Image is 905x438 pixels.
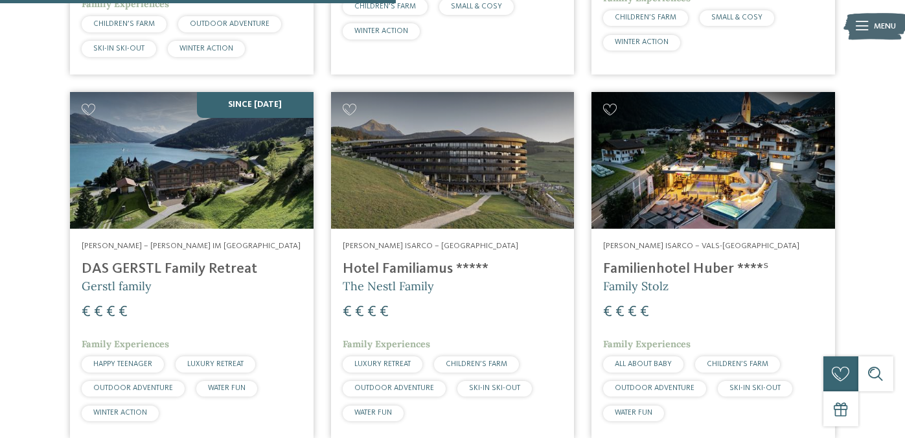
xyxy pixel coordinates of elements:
span: Family Experiences [343,338,430,350]
span: WINTER ACTION [93,409,147,417]
span: € [628,305,637,320]
span: WATER FUN [208,384,246,392]
span: CHILDREN’S FARM [93,20,155,28]
h4: DAS GERSTL Family Retreat [82,260,302,278]
span: OUTDOOR ADVENTURE [354,384,434,392]
span: € [94,305,103,320]
span: Gerstl family [82,279,152,294]
span: SKI-IN SKI-OUT [729,384,781,392]
span: € [640,305,649,320]
span: SMALL & COSY [451,3,502,10]
span: WINTER ACTION [354,27,408,35]
span: CHILDREN’S FARM [707,360,768,368]
span: WINTER ACTION [615,38,669,46]
span: € [119,305,128,320]
span: OUTDOOR ADVENTURE [615,384,694,392]
span: € [355,305,364,320]
span: WINTER ACTION [179,45,233,52]
span: [PERSON_NAME] Isarco – [GEOGRAPHIC_DATA] [343,242,518,250]
span: € [82,305,91,320]
span: Family Experiences [603,338,691,350]
span: LUXURY RETREAT [187,360,244,368]
img: Looking for family hotels? Find the best ones here! [591,92,835,229]
span: € [615,305,624,320]
img: Looking for family hotels? Find the best ones here! [331,92,575,229]
span: € [367,305,376,320]
span: SKI-IN SKI-OUT [93,45,144,52]
span: CHILDREN’S FARM [615,14,676,21]
span: € [603,305,612,320]
span: ALL ABOUT BABY [615,360,672,368]
span: € [106,305,115,320]
span: SMALL & COSY [711,14,762,21]
span: CHILDREN’S FARM [354,3,416,10]
h4: Familienhotel Huber ****ˢ [603,260,823,278]
span: € [380,305,389,320]
span: Family Stolz [603,279,669,294]
span: The Nestl Family [343,279,434,294]
span: € [343,305,352,320]
span: WATER FUN [354,409,392,417]
span: LUXURY RETREAT [354,360,411,368]
span: [PERSON_NAME] Isarco – Vals-[GEOGRAPHIC_DATA] [603,242,799,250]
span: [PERSON_NAME] – [PERSON_NAME] im [GEOGRAPHIC_DATA] [82,242,301,250]
span: OUTDOOR ADVENTURE [190,20,269,28]
span: HAPPY TEENAGER [93,360,152,368]
span: CHILDREN’S FARM [446,360,507,368]
span: OUTDOOR ADVENTURE [93,384,173,392]
span: SKI-IN SKI-OUT [469,384,520,392]
span: WATER FUN [615,409,652,417]
span: Family Experiences [82,338,169,350]
img: Looking for family hotels? Find the best ones here! [70,92,314,229]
